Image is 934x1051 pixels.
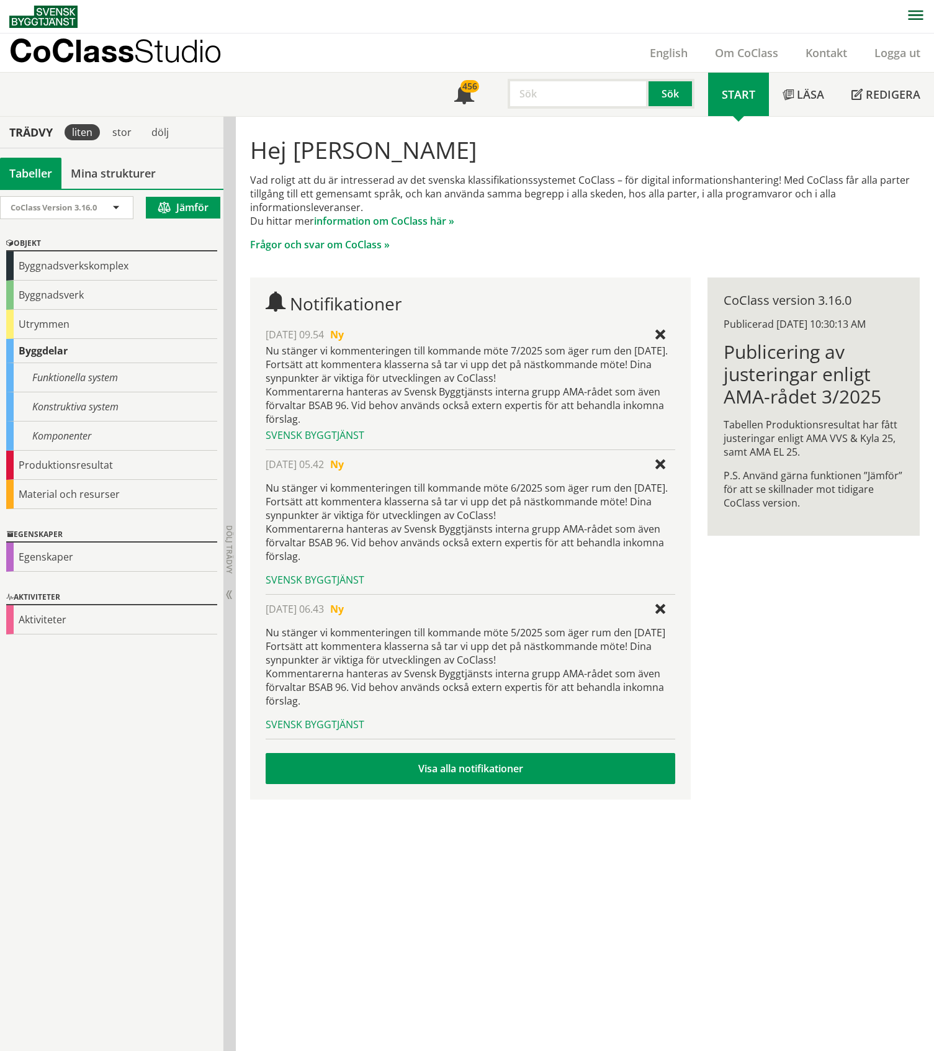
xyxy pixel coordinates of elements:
[250,238,390,251] a: Frågor och svar om CoClass »
[266,428,675,442] div: Svensk Byggtjänst
[724,469,903,510] p: P.S. Använd gärna funktionen ”Jämför” för att se skillnader mot tidigare CoClass version.
[6,422,217,451] div: Komponenter
[6,363,217,392] div: Funktionella system
[838,73,934,116] a: Redigera
[722,87,755,102] span: Start
[6,451,217,480] div: Produktionsresultat
[250,173,919,228] p: Vad roligt att du är intresserad av det svenska klassifikationssystemet CoClass – för digital inf...
[6,339,217,363] div: Byggdelar
[724,418,903,459] p: Tabellen Produktionsresultat har fått justeringar enligt AMA VVS & Kyla 25, samt AMA EL 25.
[105,124,139,140] div: stor
[6,281,217,310] div: Byggnadsverk
[266,718,675,731] div: Svensk Byggtjänst
[508,79,649,109] input: Sök
[65,124,100,140] div: liten
[314,214,454,228] a: information om CoClass här »
[724,341,903,408] h1: Publicering av justeringar enligt AMA-rådet 3/2025
[6,543,217,572] div: Egenskaper
[290,292,402,315] span: Notifikationer
[797,87,824,102] span: Läsa
[861,45,934,60] a: Logga ut
[9,6,78,28] img: Svensk Byggtjänst
[6,237,217,251] div: Objekt
[266,753,675,784] a: Visa alla notifikationer
[866,87,920,102] span: Redigera
[636,45,701,60] a: English
[134,32,222,69] span: Studio
[701,45,792,60] a: Om CoClass
[250,136,919,163] h1: Hej [PERSON_NAME]
[224,525,235,574] span: Dölj trädvy
[724,294,903,307] div: CoClass version 3.16.0
[6,251,217,281] div: Byggnadsverkskomplex
[6,605,217,634] div: Aktiviteter
[266,626,675,708] p: Nu stänger vi kommenteringen till kommande möte 5/2025 som äger rum den [DATE] Fortsätt att komme...
[6,528,217,543] div: Egenskaper
[6,590,217,605] div: Aktiviteter
[266,573,675,587] div: Svensk Byggtjänst
[146,197,220,219] button: Jämför
[330,602,344,616] span: Ny
[6,392,217,422] div: Konstruktiva system
[266,481,675,563] p: Nu stänger vi kommenteringen till kommande möte 6/2025 som äger rum den [DATE]. Fortsätt att komm...
[330,328,344,341] span: Ny
[454,86,474,106] span: Notifikationer
[266,458,324,471] span: [DATE] 05.42
[769,73,838,116] a: Läsa
[441,73,488,116] a: 456
[61,158,165,189] a: Mina strukturer
[11,202,97,213] span: CoClass Version 3.16.0
[266,328,324,341] span: [DATE] 09.54
[144,124,176,140] div: dölj
[724,317,903,331] div: Publicerad [DATE] 10:30:13 AM
[649,79,694,109] button: Sök
[708,73,769,116] a: Start
[6,480,217,509] div: Material och resurser
[9,43,222,58] p: CoClass
[266,602,324,616] span: [DATE] 06.43
[6,310,217,339] div: Utrymmen
[9,34,248,72] a: CoClassStudio
[460,80,479,92] div: 456
[330,458,344,471] span: Ny
[792,45,861,60] a: Kontakt
[266,344,675,426] div: Nu stänger vi kommenteringen till kommande möte 7/2025 som äger rum den [DATE]. Fortsätt att komm...
[2,125,60,139] div: Trädvy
